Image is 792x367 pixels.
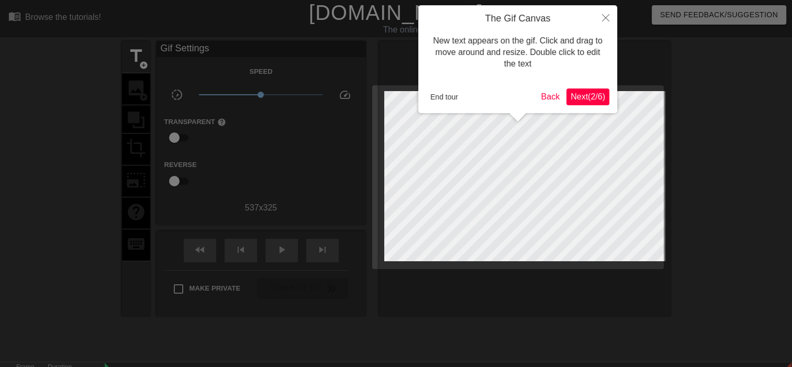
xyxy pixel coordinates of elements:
span: Next ( 2 / 6 ) [571,92,605,101]
button: End tour [426,89,462,105]
button: Back [537,88,564,105]
h4: The Gif Canvas [426,13,609,25]
div: New text appears on the gif. Click and drag to move around and resize. Double click to edit the text [426,25,609,81]
button: Close [594,5,617,29]
button: Next [566,88,609,105]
